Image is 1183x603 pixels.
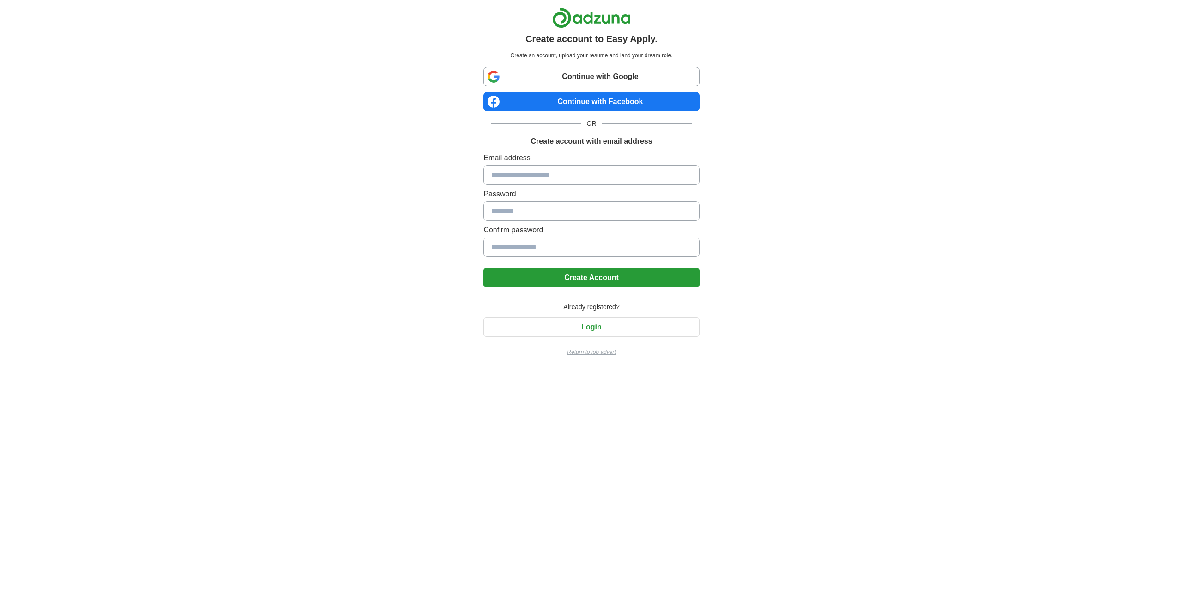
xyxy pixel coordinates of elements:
img: Adzuna logo [552,7,631,28]
button: Create Account [483,268,699,287]
h1: Create account with email address [531,136,652,147]
h1: Create account to Easy Apply. [525,32,658,46]
button: Login [483,317,699,337]
label: Password [483,189,699,200]
span: OR [581,119,602,128]
span: Already registered? [558,302,625,312]
a: Continue with Google [483,67,699,86]
p: Create an account, upload your resume and land your dream role. [485,51,697,60]
label: Confirm password [483,225,699,236]
label: Email address [483,152,699,164]
a: Return to job advert [483,348,699,356]
a: Continue with Facebook [483,92,699,111]
a: Login [483,323,699,331]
